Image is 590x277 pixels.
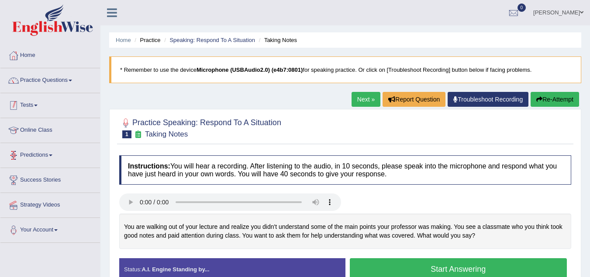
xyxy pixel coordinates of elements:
li: Practice [132,36,160,44]
b: Instructions: [128,162,170,170]
a: Home [0,43,100,65]
a: Speaking: Respond To A Situation [169,37,255,43]
small: Exam occurring question [134,130,143,139]
span: 0 [518,4,526,12]
a: Tests [0,93,100,115]
button: Report Question [383,92,445,107]
a: Practice Questions [0,68,100,90]
button: Re-Attempt [531,92,579,107]
a: Your Account [0,218,100,240]
a: Troubleshoot Recording [448,92,528,107]
h2: Practice Speaking: Respond To A Situation [119,116,281,138]
a: Home [116,37,131,43]
div: You are walking out of your lecture and realize you didn't understand some of the main points you... [119,214,571,249]
a: Online Class [0,118,100,140]
a: Success Stories [0,168,100,190]
small: Taking Notes [145,130,188,138]
span: 1 [122,130,131,138]
a: Predictions [0,143,100,165]
blockquote: * Remember to use the device for speaking practice. Or click on [Troubleshoot Recording] button b... [109,56,581,83]
a: Strategy Videos [0,193,100,215]
li: Taking Notes [257,36,297,44]
a: Next » [352,92,380,107]
strong: A.I. Engine Standing by... [141,266,209,273]
b: Microphone (USBAudio2.0) (e4b7:0801) [197,67,303,73]
h4: You will hear a recording. After listening to the audio, in 10 seconds, please speak into the mic... [119,155,571,185]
